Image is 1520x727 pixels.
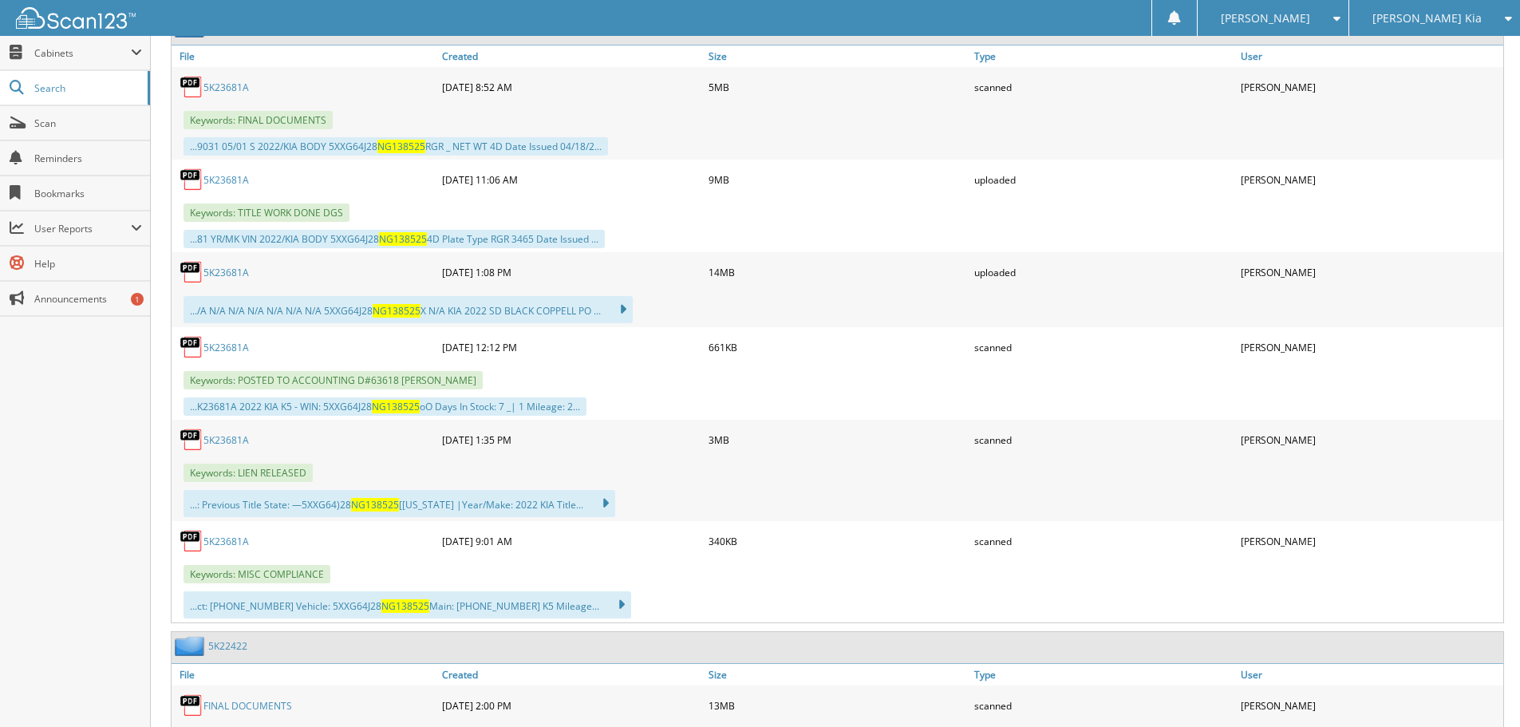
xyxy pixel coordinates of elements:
[705,331,971,363] div: 661KB
[172,664,438,686] a: File
[377,140,425,153] span: NG138525
[34,46,131,60] span: Cabinets
[34,187,142,200] span: Bookmarks
[203,699,292,713] a: FINAL DOCUMENTS
[438,689,705,721] div: [DATE] 2:00 PM
[1237,331,1503,363] div: [PERSON_NAME]
[184,230,605,248] div: ...81 YR/MK VIN 2022/KIA BODY 5XXG64J28 4D Plate Type RGR 3465 Date Issued ...
[970,45,1237,67] a: Type
[203,266,249,279] a: 5K23681A
[438,664,705,686] a: Created
[203,173,249,187] a: 5K23681A
[970,424,1237,456] div: scanned
[705,424,971,456] div: 3MB
[180,693,203,717] img: PDF.png
[208,639,247,653] a: 5K22422
[184,371,483,389] span: Keywords: POSTED TO ACCOUNTING D#63618 [PERSON_NAME]
[184,397,586,416] div: ...K23681A 2022 KIA K5 - WIN: 5XXG64J28 oO Days In Stock: 7 _| 1 Mileage: 2...
[203,341,249,354] a: 5K23681A
[438,164,705,196] div: [DATE] 11:06 AM
[970,256,1237,288] div: uploaded
[203,433,249,447] a: 5K23681A
[438,45,705,67] a: Created
[34,152,142,165] span: Reminders
[1237,689,1503,721] div: [PERSON_NAME]
[970,689,1237,721] div: scanned
[184,591,631,618] div: ...ct: [PHONE_NUMBER] Vehicle: 5XXG64J28 Main: [PHONE_NUMBER] K5 Mileage...
[351,498,399,512] span: NG138525
[34,257,142,271] span: Help
[184,203,349,222] span: Keywords: TITLE WORK DONE DGS
[184,111,333,129] span: Keywords: FINAL DOCUMENTS
[970,664,1237,686] a: Type
[705,664,971,686] a: Size
[1237,164,1503,196] div: [PERSON_NAME]
[1237,71,1503,103] div: [PERSON_NAME]
[438,256,705,288] div: [DATE] 1:08 PM
[16,7,136,29] img: scan123-logo-white.svg
[438,424,705,456] div: [DATE] 1:35 PM
[180,335,203,359] img: PDF.png
[705,45,971,67] a: Size
[180,529,203,553] img: PDF.png
[184,464,313,482] span: Keywords: LIEN RELEASED
[34,292,142,306] span: Announcements
[203,81,249,94] a: 5K23681A
[180,168,203,192] img: PDF.png
[184,137,608,156] div: ...9031 05/01 S 2022/KIA BODY 5XXG64J28 RGR _ NET WT 4D Date Issued 04/18/2...
[381,599,429,613] span: NG138525
[705,71,971,103] div: 5MB
[705,689,971,721] div: 13MB
[184,296,633,323] div: .../A N/A N/A N/A N/A N/A N/A 5XXG64J28 X N/A KIA 2022 SD BLACK COPPELL PO ...
[379,232,427,246] span: NG138525
[970,71,1237,103] div: scanned
[970,331,1237,363] div: scanned
[34,117,142,130] span: Scan
[180,428,203,452] img: PDF.png
[970,164,1237,196] div: uploaded
[131,293,144,306] div: 1
[180,260,203,284] img: PDF.png
[34,81,140,95] span: Search
[203,535,249,548] a: 5K23681A
[1372,14,1482,23] span: [PERSON_NAME] Kia
[1237,424,1503,456] div: [PERSON_NAME]
[1237,45,1503,67] a: User
[184,565,330,583] span: Keywords: MISC COMPLIANCE
[1237,525,1503,557] div: [PERSON_NAME]
[705,256,971,288] div: 14MB
[34,222,131,235] span: User Reports
[438,331,705,363] div: [DATE] 12:12 PM
[175,636,208,656] img: folder2.png
[438,71,705,103] div: [DATE] 8:52 AM
[172,45,438,67] a: File
[1237,664,1503,686] a: User
[1237,256,1503,288] div: [PERSON_NAME]
[438,525,705,557] div: [DATE] 9:01 AM
[970,525,1237,557] div: scanned
[705,525,971,557] div: 340KB
[184,490,615,517] div: ...: Previous Title State: —5XXG64)28 [[US_STATE] |Year/Make: 2022 KIA Title...
[373,304,420,318] span: NG138525
[372,400,420,413] span: NG138525
[1221,14,1310,23] span: [PERSON_NAME]
[705,164,971,196] div: 9MB
[180,75,203,99] img: PDF.png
